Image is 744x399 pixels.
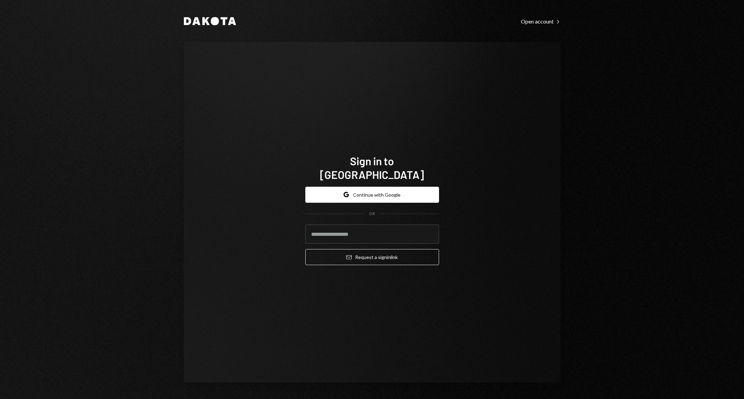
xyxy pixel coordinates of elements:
div: OR [369,211,375,217]
a: Open account [521,17,560,25]
button: Continue with Google [305,187,439,203]
div: Open account [521,18,560,25]
h1: Sign in to [GEOGRAPHIC_DATA] [305,154,439,181]
button: Request a signinlink [305,249,439,265]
